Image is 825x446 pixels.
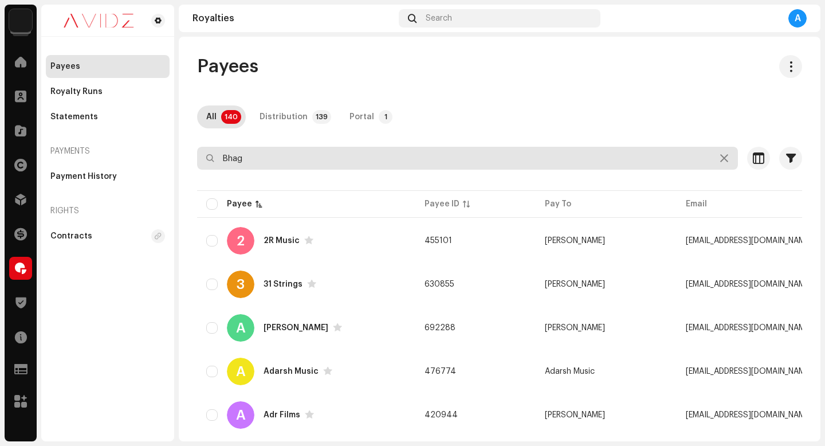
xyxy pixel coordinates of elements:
div: Portal [349,105,374,128]
div: Contracts [50,232,92,241]
div: Adr Films [264,411,300,419]
span: nandkishorjp@gmail.com [686,367,812,375]
span: 630855 [425,280,454,288]
span: Shubham Gijwani [545,280,605,288]
div: Aashnarayan Sharma [264,324,328,332]
div: Distribution [260,105,308,128]
div: Adarsh Music [264,367,319,375]
p-badge: 140 [221,110,241,124]
p-badge: 1 [379,110,392,124]
span: adrfilms1994@gmail.com [686,411,812,419]
span: Aashnarayan Sharma [545,324,605,332]
div: 2R Music [264,237,300,245]
span: Ramesh Kumar Mittal [545,237,605,245]
re-m-nav-item: Royalty Runs [46,80,170,103]
span: 455101 [425,237,452,245]
re-m-nav-item: Payees [46,55,170,78]
span: aashnarayansharmavlogs@gmail.com [686,324,812,332]
span: 476774 [425,367,456,375]
input: Search [197,147,738,170]
div: All [206,105,217,128]
p-badge: 139 [312,110,331,124]
re-a-nav-header: Rights [46,197,170,225]
span: ompako@gmail.com [686,237,812,245]
img: 10d72f0b-d06a-424f-aeaa-9c9f537e57b6 [9,9,32,32]
re-m-nav-item: Statements [46,105,170,128]
span: Adarsh Music [545,367,595,375]
div: 3 [227,271,254,298]
div: A [227,358,254,385]
div: Royalties [192,14,394,23]
div: Payment History [50,172,117,181]
re-m-nav-item: Payment History [46,165,170,188]
div: Payee ID [425,198,459,210]
span: 31strings@gmail.com [686,280,812,288]
div: Payee [227,198,252,210]
span: Search [426,14,452,23]
div: A [788,9,807,28]
span: 692288 [425,324,455,332]
div: Payees [50,62,80,71]
span: Payees [197,55,258,78]
div: A [227,401,254,429]
div: Royalty Runs [50,87,103,96]
div: 2 [227,227,254,255]
div: 31 Strings [264,280,302,288]
img: 0c631eef-60b6-411a-a233-6856366a70de [50,14,147,28]
span: Parveen Gupta [545,411,605,419]
span: 420944 [425,411,458,419]
re-a-nav-header: Payments [46,138,170,165]
re-m-nav-item: Contracts [46,225,170,248]
div: A [227,314,254,342]
div: Statements [50,112,98,122]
